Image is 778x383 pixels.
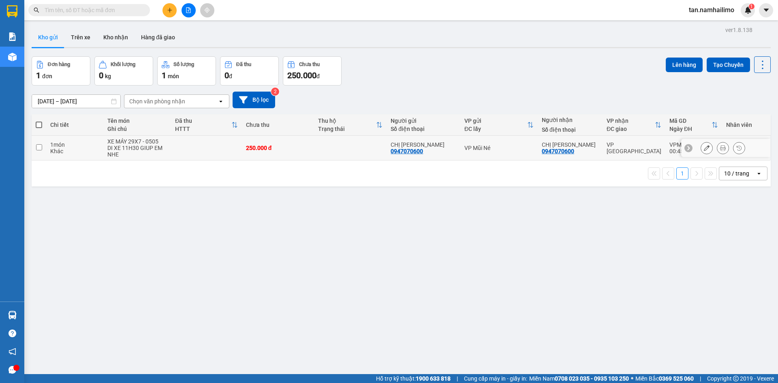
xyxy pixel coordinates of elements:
[229,73,232,79] span: đ
[9,348,16,355] span: notification
[750,4,753,9] span: 1
[316,73,320,79] span: đ
[763,6,770,14] span: caret-down
[391,126,456,132] div: Số điện thoại
[162,3,177,17] button: plus
[64,28,97,47] button: Trên xe
[175,126,231,132] div: HTTT
[9,330,16,337] span: question-circle
[607,141,661,154] div: VP [GEOGRAPHIC_DATA]
[9,366,16,374] span: message
[107,118,167,124] div: Tên món
[182,3,196,17] button: file-add
[32,95,120,108] input: Select a date range.
[105,73,111,79] span: kg
[603,114,665,136] th: Toggle SortBy
[299,62,320,67] div: Chưa thu
[682,5,741,15] span: tan.namhailimo
[391,141,456,148] div: CHỊ VÂN
[111,62,135,67] div: Khối lượng
[659,375,694,382] strong: 0369 525 060
[34,7,39,13] span: search
[218,98,224,105] svg: open
[135,28,182,47] button: Hàng đã giao
[759,3,773,17] button: caret-down
[701,142,713,154] div: Sửa đơn hàng
[635,374,694,383] span: Miền Bắc
[676,167,688,180] button: 1
[631,377,633,380] span: ⚪️
[99,71,103,80] span: 0
[529,374,629,383] span: Miền Nam
[726,122,766,128] div: Nhân viên
[8,53,17,61] img: warehouse-icon
[246,122,310,128] div: Chưa thu
[756,170,762,177] svg: open
[700,374,701,383] span: |
[391,118,456,124] div: Người gửi
[167,7,173,13] span: plus
[107,126,167,132] div: Ghi chú
[186,7,191,13] span: file-add
[460,114,538,136] th: Toggle SortBy
[32,56,90,86] button: Đơn hàng1đơn
[271,88,279,96] sup: 2
[287,71,316,80] span: 250.000
[204,7,210,13] span: aim
[464,118,527,124] div: VP gửi
[8,311,17,319] img: warehouse-icon
[45,6,140,15] input: Tìm tên, số ĐT hoặc mã đơn
[607,126,655,132] div: ĐC giao
[97,28,135,47] button: Kho nhận
[48,62,70,67] div: Đơn hàng
[314,114,387,136] th: Toggle SortBy
[129,97,185,105] div: Chọn văn phòng nhận
[236,62,251,67] div: Đã thu
[318,118,376,124] div: Thu hộ
[669,118,712,124] div: Mã GD
[542,126,598,133] div: Số điện thoại
[32,28,64,47] button: Kho gửi
[168,73,179,79] span: món
[42,73,52,79] span: đơn
[464,145,534,151] div: VP Mũi Né
[707,58,750,72] button: Tạo Chuyến
[200,3,214,17] button: aim
[50,148,99,154] div: Khác
[457,374,458,383] span: |
[50,122,99,128] div: Chi tiết
[50,141,99,148] div: 1 món
[318,126,376,132] div: Trạng thái
[607,118,655,124] div: VP nhận
[542,141,598,148] div: CHỊ VÂN
[224,71,229,80] span: 0
[416,375,451,382] strong: 1900 633 818
[233,92,275,108] button: Bộ lọc
[246,145,310,151] div: 250.000 đ
[376,374,451,383] span: Hỗ trợ kỹ thuật:
[173,62,194,67] div: Số lượng
[7,5,17,17] img: logo-vxr
[283,56,342,86] button: Chưa thu250.000đ
[157,56,216,86] button: Số lượng1món
[669,148,718,154] div: 00:45 [DATE]
[542,148,574,154] div: 0947070600
[94,56,153,86] button: Khối lượng0kg
[464,374,527,383] span: Cung cấp máy in - giấy in:
[744,6,752,14] img: icon-new-feature
[107,145,167,158] div: DI XE 11H30 GIUP EM NHE
[220,56,279,86] button: Đã thu0đ
[391,148,423,154] div: 0947070600
[171,114,242,136] th: Toggle SortBy
[665,114,722,136] th: Toggle SortBy
[669,126,712,132] div: Ngày ĐH
[724,169,749,178] div: 10 / trang
[107,138,167,145] div: XE MÁY 29X7 - 0505
[725,26,752,34] div: ver 1.8.138
[666,58,703,72] button: Lên hàng
[464,126,527,132] div: ĐC lấy
[749,4,754,9] sup: 1
[733,376,739,381] span: copyright
[542,117,598,123] div: Người nhận
[175,118,231,124] div: Đã thu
